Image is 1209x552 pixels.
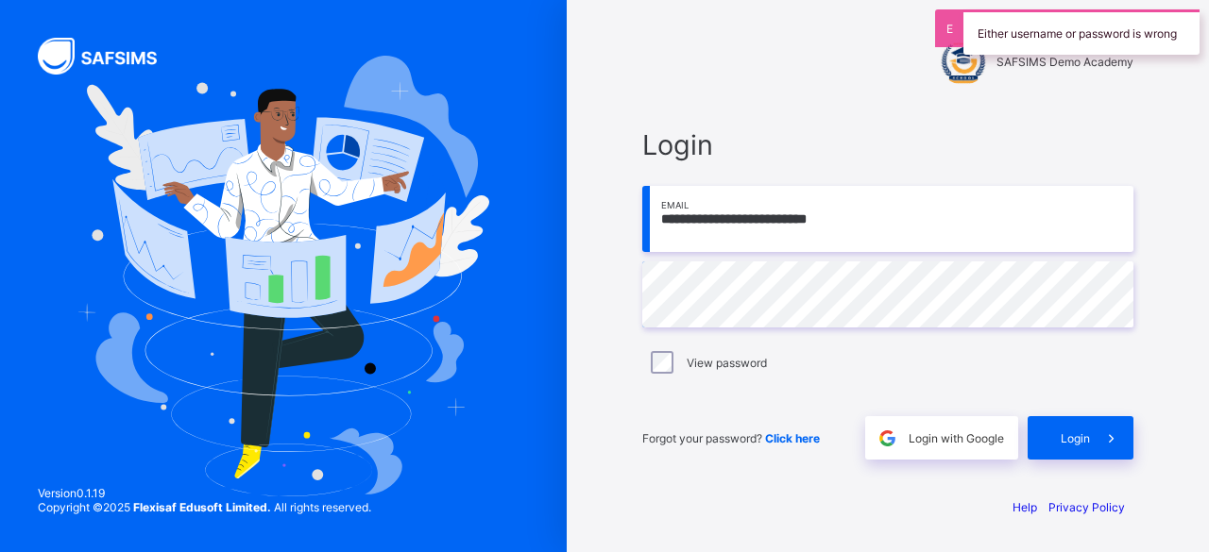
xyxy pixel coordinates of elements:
[909,431,1004,445] span: Login with Google
[38,486,371,500] span: Version 0.1.19
[77,56,488,497] img: Hero Image
[687,356,767,370] label: View password
[877,427,898,449] img: google.396cfc9801f0270233282035f929180a.svg
[642,128,1133,161] span: Login
[38,500,371,514] span: Copyright © 2025 All rights reserved.
[1061,431,1090,445] span: Login
[963,9,1200,55] div: Either username or password is wrong
[133,500,271,514] strong: Flexisaf Edusoft Limited.
[1048,500,1125,514] a: Privacy Policy
[38,38,179,75] img: SAFSIMS Logo
[765,431,820,445] a: Click here
[1013,500,1037,514] a: Help
[642,431,820,445] span: Forgot your password?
